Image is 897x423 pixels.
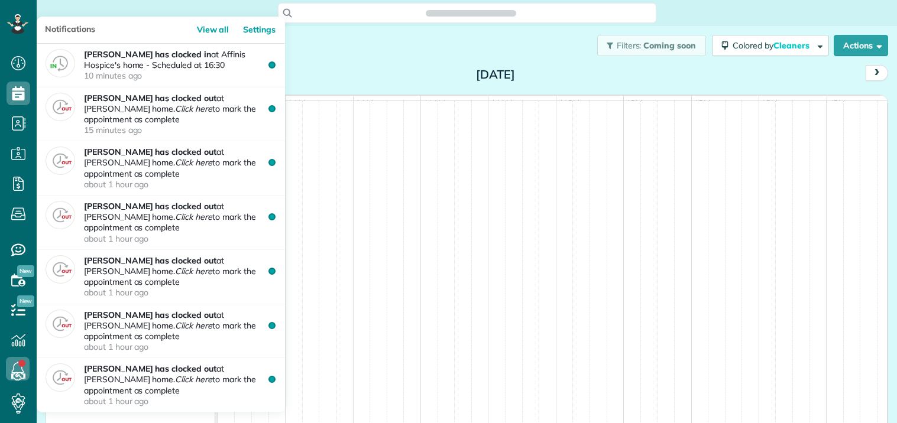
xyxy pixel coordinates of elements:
[84,363,276,406] p: at [PERSON_NAME] home. to mark the appointment as complete
[84,179,273,190] time: about 1 hour ago
[84,363,216,374] strong: [PERSON_NAME] has clocked out
[37,358,285,412] a: [PERSON_NAME] has clocked outat [PERSON_NAME] home.Click hereto mark the appointment as completea...
[84,93,276,136] p: at [PERSON_NAME] home. to mark the appointment as complete
[84,396,273,406] time: about 1 hour ago
[84,93,216,103] strong: [PERSON_NAME] has clocked out
[46,201,75,229] img: clock_out-449ed60cdc56f1c859367bf20ccc8db3db0a77cc6b639c10c6e30ca5d2170faf.png
[866,65,888,81] button: next
[37,196,285,250] a: [PERSON_NAME] has clocked outat [PERSON_NAME] home.Click hereto mark the appointment as completea...
[759,98,780,108] span: 3pm
[773,40,811,51] span: Cleaners
[84,341,273,352] time: about 1 hour ago
[175,374,212,385] em: Click here
[84,233,273,244] time: about 1 hour ago
[834,35,888,56] button: Actions
[195,17,239,43] a: View all
[733,40,814,51] span: Colored by
[37,44,285,87] a: [PERSON_NAME] has clocked inat Affinis Hospice's home - Scheduled at 16:3010 minutes ago
[422,68,569,81] h2: [DATE]
[175,211,212,222] em: Click here
[84,310,276,353] p: at [PERSON_NAME] home. to mark the appointment as complete
[84,255,216,266] strong: [PERSON_NAME] has clocked out
[37,141,285,196] a: [PERSON_NAME] has clocked outat [PERSON_NAME] home.Click hereto mark the appointment as completea...
[643,40,697,51] span: Coming soon
[37,304,285,359] a: [PERSON_NAME] has clocked outat [PERSON_NAME] home.Click hereto mark the appointment as completea...
[712,35,829,56] button: Colored byCleaners
[692,98,713,108] span: 2pm
[438,7,504,19] span: Search ZenMaid…
[84,49,276,82] p: at Affinis Hospice's home - Scheduled at 16:30
[17,265,34,277] span: New
[175,320,212,331] em: Click here
[175,157,212,168] em: Click here
[46,93,75,121] img: clock_out-449ed60cdc56f1c859367bf20ccc8db3db0a77cc6b639c10c6e30ca5d2170faf.png
[46,49,75,77] img: clock_in-5e93d983c6e4fb6d8301f128e12ee4ae092419d2e85e68cb26219c57cb15bee6.png
[46,310,75,338] img: clock_out-449ed60cdc56f1c859367bf20ccc8db3db0a77cc6b639c10c6e30ca5d2170faf.png
[84,147,216,157] strong: [PERSON_NAME] has clocked out
[46,363,75,392] img: clock_out-449ed60cdc56f1c859367bf20ccc8db3db0a77cc6b639c10c6e30ca5d2170faf.png
[84,125,273,135] time: 15 minutes ago
[84,147,276,190] p: at [PERSON_NAME] home. to mark the appointment as complete
[827,98,848,108] span: 4pm
[84,310,216,320] strong: [PERSON_NAME] has clocked out
[241,17,285,43] a: Settings
[84,255,276,298] p: at [PERSON_NAME] home. to mark the appointment as complete
[84,70,273,81] time: 10 minutes ago
[488,98,515,108] span: 11am
[617,40,642,51] span: Filters:
[421,98,448,108] span: 10am
[624,98,645,108] span: 1pm
[556,98,582,108] span: 12pm
[286,98,307,108] span: 8am
[175,266,212,276] em: Click here
[46,147,75,175] img: clock_out-449ed60cdc56f1c859367bf20ccc8db3db0a77cc6b639c10c6e30ca5d2170faf.png
[84,201,216,211] strong: [PERSON_NAME] has clocked out
[17,295,34,307] span: New
[84,49,211,60] strong: [PERSON_NAME] has clocked in
[37,250,285,304] a: [PERSON_NAME] has clocked outat [PERSON_NAME] home.Click hereto mark the appointment as completea...
[84,287,273,298] time: about 1 hour ago
[354,98,375,108] span: 9am
[37,17,136,42] h3: Notifications
[37,87,285,142] a: [PERSON_NAME] has clocked outat [PERSON_NAME] home.Click hereto mark the appointment as complete1...
[175,103,212,114] em: Click here
[46,255,75,284] img: clock_out-449ed60cdc56f1c859367bf20ccc8db3db0a77cc6b639c10c6e30ca5d2170faf.png
[84,201,276,244] p: at [PERSON_NAME] home. to mark the appointment as complete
